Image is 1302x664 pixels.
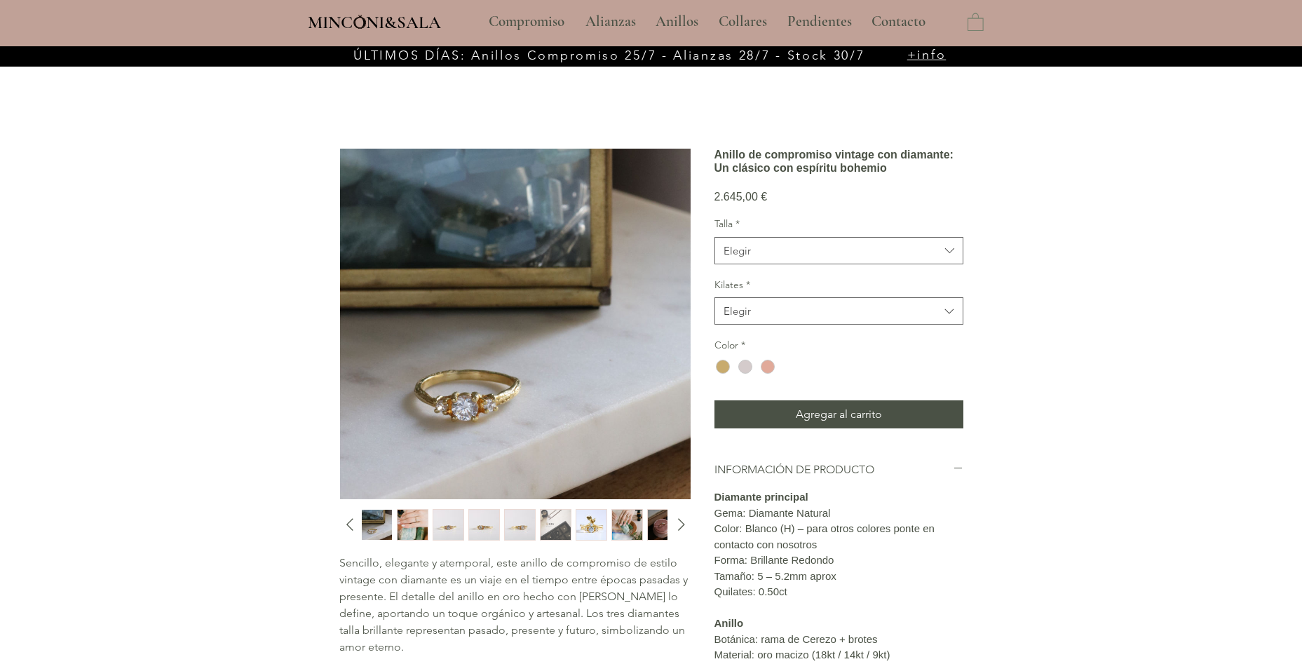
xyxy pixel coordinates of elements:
[578,4,643,39] p: Alianzas
[714,217,963,231] label: Talla
[576,509,607,541] button: Miniatura: Anillo de compromiso vintage con diamante: Un clásico con espíritu bohemio
[714,491,808,503] strong: Diamante principal
[708,4,777,39] a: Collares
[714,553,963,569] p: Forma: Brillante Redondo
[361,509,393,541] button: Miniatura: Anillo de compromiso vintage con diamante: Un clásico con espíritu bohemio
[468,509,500,541] button: Miniatura: Anillo de compromiso vintage con diamante: Un clásico con espíritu bohemio
[576,510,606,540] img: Miniatura: Anillo de compromiso vintage con diamante: Un clásico con espíritu bohemio
[648,510,678,540] img: Miniatura: Anillo de compromiso vintage con diamante: Un clásico con espíritu bohemio
[505,510,535,540] img: Miniatura: Anillo de compromiso vintage con diamante: Un clásico con espíritu bohemio
[611,509,643,541] button: Miniatura: Anillo de compromiso vintage con diamante: Un clásico con espíritu bohemio
[339,148,691,500] button: Anillo de compromiso vintage con diamante: Un clásico con espíritu bohemioAgrandar
[796,406,882,423] span: Agregar al carrito
[478,4,575,39] a: Compromiso
[482,4,571,39] p: Compromiso
[398,510,428,540] img: Miniatura: Anillo de compromiso vintage con diamante: Un clásico con espíritu bohemio
[340,149,691,499] img: Anillo de compromiso vintage con diamante: Un clásico con espíritu bohemio
[777,4,861,39] a: Pendientes
[714,339,745,353] legend: Color
[714,278,963,292] label: Kilates
[712,4,774,39] p: Collares
[451,4,964,39] nav: Sitio
[540,509,571,541] button: Miniatura: Anillo de compromiso vintage con diamante: Un clásico con espíritu bohemio
[714,148,963,175] h1: Anillo de compromiso vintage con diamante: Un clásico con espíritu bohemio
[714,462,963,477] button: INFORMACIÓN DE PRODUCTO
[907,47,947,62] a: +info
[714,647,963,663] p: Material: oro macizo (18kt / 14kt / 9kt)
[714,400,963,428] button: Agregar al carrito
[724,243,751,258] div: Elegir
[714,584,963,600] p: Quilates: 0.50ct
[612,510,642,540] img: Miniatura: Anillo de compromiso vintage con diamante: Un clásico con espíritu bohemio
[353,48,864,63] span: ÚLTIMOS DÍAS: Anillos Compromiso 25/7 - Alianzas 28/7 - Stock 30/7
[714,632,963,648] p: Botánica: rama de Cerezo + brotes
[308,9,441,32] a: MINCONI&SALA
[714,462,953,477] h2: INFORMACIÓN DE PRODUCTO
[433,509,464,541] button: Miniatura: Anillo de compromiso vintage con diamante: Un clásico con espíritu bohemio
[645,4,708,39] a: Anillos
[864,4,933,39] p: Contacto
[433,510,463,540] img: Miniatura: Anillo de compromiso vintage con diamante: Un clásico con espíritu bohemio
[649,4,705,39] p: Anillos
[362,510,392,540] img: Miniatura: Anillo de compromiso vintage con diamante: Un clásico con espíritu bohemio
[861,4,937,39] a: Contacto
[354,15,366,29] img: Minconi Sala
[504,509,536,541] button: Miniatura: Anillo de compromiso vintage con diamante: Un clásico con espíritu bohemio
[714,506,963,522] p: Gema: Diamante Natural
[575,4,645,39] a: Alianzas
[724,304,751,318] div: Elegir
[397,509,428,541] button: Miniatura: Anillo de compromiso vintage con diamante: Un clásico con espíritu bohemio
[308,12,441,33] span: MINCONI&SALA
[541,510,571,540] img: Miniatura: Anillo de compromiso vintage con diamante: Un clásico con espíritu bohemio
[714,617,744,629] strong: Anillo
[339,555,690,656] p: Sencillo, elegante y atemporal, este anillo de compromiso de estilo vintage con diamante es un vi...
[714,521,963,553] p: Color: Blanco (H) – para otros colores ponte en contacto con nosotros
[714,237,963,264] button: Talla
[647,509,679,541] button: Miniatura: Anillo de compromiso vintage con diamante: Un clásico con espíritu bohemio
[714,191,768,203] span: 2.645,00 €
[469,510,499,540] img: Miniatura: Anillo de compromiso vintage con diamante: Un clásico con espíritu bohemio
[714,297,963,325] button: Kilates
[714,569,963,585] p: Tamaño: 5 – 5.2mm aprox
[780,4,859,39] p: Pendientes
